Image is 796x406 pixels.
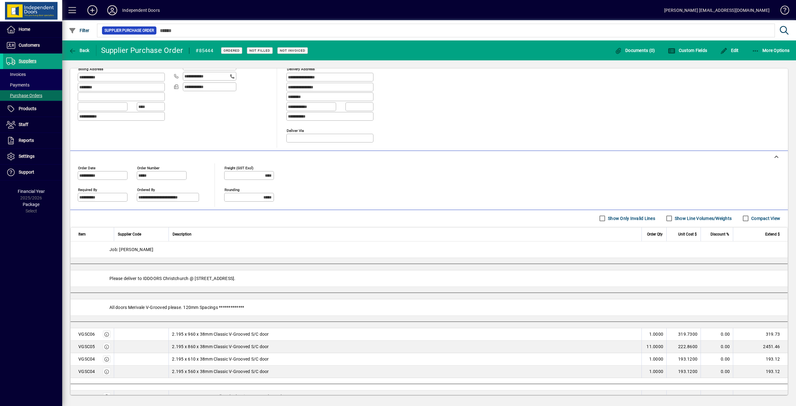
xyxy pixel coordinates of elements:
span: Customers [19,43,40,48]
td: 676.74 [733,390,788,403]
span: Filter [69,28,90,33]
span: Financial Year [18,189,45,194]
td: 2451.46 [733,341,788,353]
div: All doors Merivale V-Grooved please. 120mm Spacings ************* [71,299,788,315]
td: 0.00 [701,328,733,341]
td: 6.0000 [641,390,666,403]
span: Custom Fields [668,48,707,53]
mat-label: Deliver via [287,128,304,133]
a: View on map [365,60,375,70]
td: 319.7300 [666,328,701,341]
a: Reports [3,133,62,148]
div: VGSC04 [78,368,95,375]
td: 319.73 [733,328,788,341]
span: 2.195 x 810 x 38mm Hallmark Classic V-Grooved H/C door [172,393,289,399]
div: VGSC04 [78,356,95,362]
div: Supplier Purchase Order [101,45,183,55]
span: Discount % [710,231,729,238]
div: VGHC10 [78,393,96,399]
span: Payments [6,82,30,87]
span: Item [78,231,86,238]
span: 2.195 x 610 x 38mm Classic V-Grooved S/C door [172,356,269,362]
span: Not Invoiced [280,49,305,53]
td: 193.1200 [666,366,701,378]
div: Please deliver to IDDOORS Christchurch @ [STREET_ADDRESS]. [71,270,788,287]
td: 0.00 [701,390,733,403]
div: VGSC06 [78,331,95,337]
span: More Options [752,48,790,53]
td: 193.12 [733,366,788,378]
span: Package [23,202,39,207]
a: Customers [3,38,62,53]
td: 222.8600 [666,341,701,353]
span: Staff [19,122,28,127]
a: Knowledge Base [776,1,788,21]
app-page-header-button: Back [62,45,96,56]
span: Settings [19,154,35,159]
mat-label: Order number [137,166,160,170]
mat-label: Required by [78,187,97,192]
button: Edit [719,45,740,56]
td: 112.7900 [666,390,701,403]
span: 2.195 x 960 x 38mm Classic V-Grooved S/C door [172,331,269,337]
td: 1.0000 [641,353,666,366]
button: Documents (0) [613,45,657,56]
span: Products [19,106,36,111]
mat-label: Rounding [224,187,239,192]
span: Documents (0) [615,48,655,53]
label: Show Only Invalid Lines [607,215,655,222]
a: Staff [3,117,62,133]
mat-label: Order date [78,166,95,170]
label: Show Line Volumes/Weights [673,215,732,222]
a: View on map [156,60,166,70]
button: Back [67,45,91,56]
a: Products [3,101,62,117]
span: Reports [19,138,34,143]
mat-label: Ordered by [137,187,155,192]
button: Profile [102,5,122,16]
div: #85444 [196,46,213,56]
div: Independent Doors [122,5,160,15]
span: Supplier Code [118,231,141,238]
span: Unit Cost $ [678,231,697,238]
span: Supplier Purchase Order [104,27,154,34]
td: 0.00 [701,366,733,378]
span: Purchase Orders [6,93,42,98]
td: 193.12 [733,353,788,366]
a: Settings [3,149,62,164]
span: Back [69,48,90,53]
td: 0.00 [701,341,733,353]
a: Home [3,22,62,37]
a: Invoices [3,69,62,80]
button: Filter [67,25,91,36]
span: Invoices [6,72,26,77]
div: Job: [PERSON_NAME] [71,241,788,258]
span: Order Qty [647,231,663,238]
span: Support [19,170,34,175]
span: Edit [720,48,739,53]
span: Extend $ [765,231,780,238]
td: 1.0000 [641,366,666,378]
span: Ordered [224,49,240,53]
td: 0.00 [701,353,733,366]
a: Payments [3,80,62,90]
div: [PERSON_NAME] [EMAIL_ADDRESS][DOMAIN_NAME] [664,5,770,15]
span: 2.195 x 860 x 38mm Classic V-Grooved S/C door [172,343,269,350]
a: Support [3,165,62,180]
span: Description [173,231,192,238]
td: 193.1200 [666,353,701,366]
button: Add [82,5,102,16]
button: Custom Fields [666,45,709,56]
span: 2.195 x 560 x 38mm Classic V-Grooved S/C door [172,368,269,375]
span: Not Filled [249,49,270,53]
label: Compact View [750,215,780,222]
a: Purchase Orders [3,90,62,101]
span: Suppliers [19,58,36,63]
div: VGSC05 [78,343,95,350]
td: 11.0000 [641,341,666,353]
button: More Options [750,45,791,56]
span: Home [19,27,30,32]
mat-label: Freight (GST excl) [224,166,253,170]
td: 1.0000 [641,328,666,341]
